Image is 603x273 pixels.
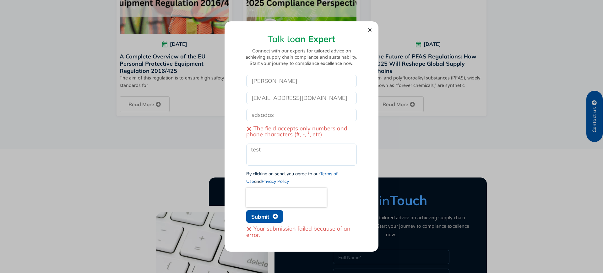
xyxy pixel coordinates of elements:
p: Connect with our experts for tailored advice on achieving supply chain compliance and sustainabil... [243,48,360,67]
iframe: reCAPTCHA [246,188,327,207]
div: By clicking on send, you agree to our and [246,170,357,185]
input: Only numbers and phone characters (#, -, *, etc) are accepted. [246,109,357,121]
div: Your submission failed because of an error. [246,226,357,238]
a: Privacy Policy [262,178,289,184]
input: Business email* [246,92,357,104]
input: Full Name* [246,75,357,87]
span: The field accepts only numbers and phone characters (#, -, *, etc). [246,126,357,138]
h2: Talk to [243,35,360,43]
a: Close [367,28,372,32]
button: Submit [246,210,283,223]
strong: an Expert [295,33,335,44]
span: Submit [251,214,269,219]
